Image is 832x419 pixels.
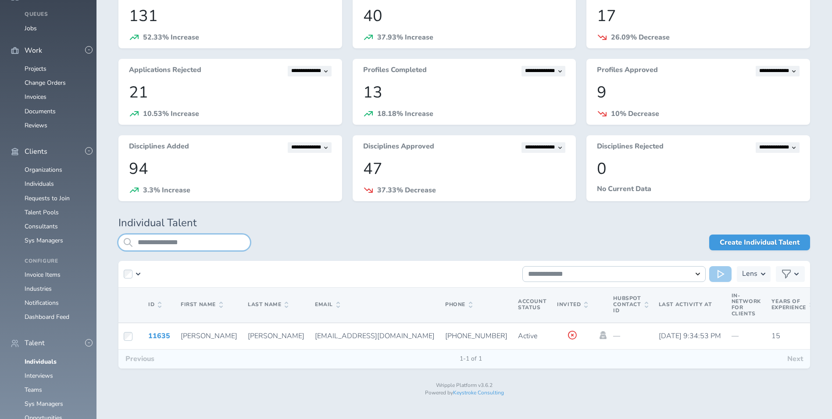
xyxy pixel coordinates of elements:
h3: Lens [742,266,757,282]
p: 13 [363,83,566,101]
h4: Queues [25,11,86,18]
span: First Name [181,302,223,308]
span: No Current Data [597,184,651,194]
button: - [85,46,93,54]
p: Powered by [118,390,810,396]
p: 21 [129,83,332,101]
a: Jobs [25,24,37,33]
a: Invoices [25,93,46,101]
p: 9 [597,83,800,101]
a: Consultants [25,222,58,231]
p: 40 [363,7,566,25]
span: 18.18% Increase [377,109,433,119]
span: [DATE] 9:34:53 PM [659,331,721,341]
span: Invited [557,302,588,308]
span: Email [315,302,340,308]
h4: Configure [25,258,86,264]
button: Run Action [709,266,732,282]
span: Years of Experience [771,299,813,311]
h3: Profiles Completed [363,66,427,76]
span: 10% Decrease [611,109,659,119]
span: Clients [25,148,47,155]
a: Projects [25,65,46,73]
span: Active [518,331,537,341]
span: 37.93% Increase [377,33,433,42]
span: [PERSON_NAME] [181,331,237,341]
button: - [85,147,93,155]
span: In-Network for Clients [732,292,761,317]
a: Interviews [25,372,53,380]
span: [PERSON_NAME] [248,331,304,341]
a: Requests to Join [25,194,70,202]
a: Talent Pools [25,208,59,217]
span: Last Activity At [659,301,712,308]
h3: Applications Rejected [129,66,201,76]
p: 17 [597,7,800,25]
span: 37.33% Decrease [377,185,436,195]
span: Phone [445,302,472,308]
span: Hubspot Contact Id [613,296,648,314]
a: Invoice Items [25,271,61,279]
p: Wripple Platform v3.6.2 [118,383,810,389]
span: [EMAIL_ADDRESS][DOMAIN_NAME] [315,331,435,341]
h3: Disciplines Rejected [597,142,664,153]
button: Next [780,350,810,368]
a: Impersonate [598,331,608,339]
span: — [732,331,739,341]
a: Notifications [25,299,59,307]
span: 10.53% Increase [143,109,199,119]
a: Teams [25,386,42,394]
a: Sys Managers [25,236,63,245]
a: Sys Managers [25,400,63,408]
span: 1-1 of 1 [453,355,489,362]
span: Last Name [248,302,288,308]
span: [PHONE_NUMBER] [445,331,507,341]
p: 0 [597,160,800,178]
a: Individuals [25,180,54,188]
a: Create Individual Talent [709,235,810,250]
button: - [85,339,93,347]
a: Organizations [25,166,62,174]
p: 131 [129,7,332,25]
button: Previous [118,350,161,368]
span: 26.09% Decrease [611,33,670,42]
a: 11635 [148,331,170,341]
a: Industries [25,285,52,293]
a: Individuals [25,358,57,366]
span: Account Status [518,298,546,311]
a: Reviews [25,121,47,130]
a: Keystroke Consulting [453,389,504,396]
a: Change Orders [25,79,66,87]
p: 47 [363,160,566,178]
span: Work [25,47,42,54]
p: — [613,332,648,340]
span: ID [148,302,161,308]
span: 15 [771,331,780,341]
h3: Disciplines Approved [363,142,434,153]
h3: Profiles Approved [597,66,658,76]
span: Talent [25,339,45,347]
a: Documents [25,107,56,116]
button: Lens [737,266,771,282]
h1: Individual Talent [118,217,810,229]
p: 94 [129,160,332,178]
span: 3.3% Increase [143,185,190,195]
h3: Disciplines Added [129,142,189,153]
span: 52.33% Increase [143,33,199,42]
a: Dashboard Feed [25,313,69,321]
